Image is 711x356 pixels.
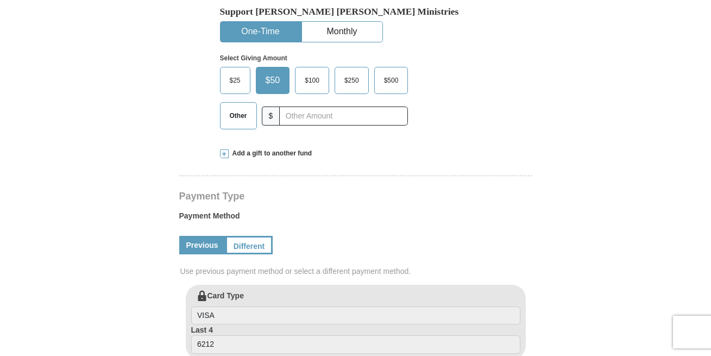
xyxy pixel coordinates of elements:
strong: Select Giving Amount [220,54,287,62]
label: Payment Method [179,210,532,227]
span: $100 [299,72,325,89]
span: $50 [260,72,286,89]
span: Add a gift to another fund [229,149,312,158]
span: $25 [224,72,246,89]
input: Other Amount [279,107,408,126]
label: Last 4 [191,324,520,354]
label: Card Type [191,290,520,325]
span: Use previous payment method or select a different payment method. [180,266,533,277]
span: $500 [379,72,404,89]
span: $ [262,107,280,126]
button: One-Time [221,22,301,42]
h4: Payment Type [179,192,532,201]
button: Monthly [302,22,382,42]
h5: Support [PERSON_NAME] [PERSON_NAME] Ministries [220,6,492,17]
input: Card Type [191,307,520,325]
input: Last 4 [191,335,520,354]
span: $250 [339,72,364,89]
a: Previous [179,236,225,254]
a: Different [225,236,273,254]
span: Other [224,108,253,124]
